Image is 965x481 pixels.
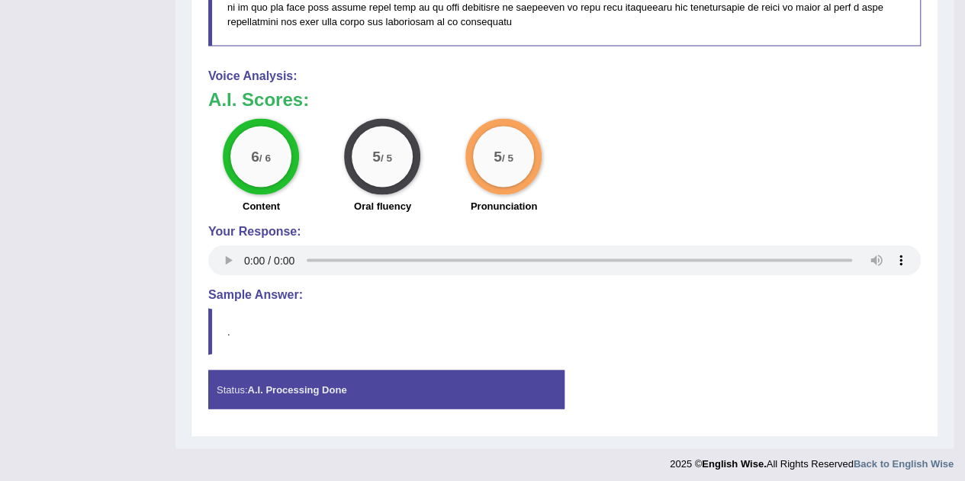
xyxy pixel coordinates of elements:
[208,69,921,83] h4: Voice Analysis:
[208,89,309,110] b: A.I. Scores:
[381,152,392,163] small: / 5
[208,224,921,238] h4: Your Response:
[670,448,954,470] div: 2025 © All Rights Reserved
[259,152,271,163] small: / 6
[354,198,411,213] label: Oral fluency
[243,198,280,213] label: Content
[208,287,921,301] h4: Sample Answer:
[502,152,513,163] small: / 5
[208,370,565,409] div: Status:
[854,457,954,469] a: Back to English Wise
[494,147,503,164] big: 5
[252,147,260,164] big: 6
[373,147,381,164] big: 5
[208,308,921,354] blockquote: .
[471,198,537,213] label: Pronunciation
[702,457,766,469] strong: English Wise.
[247,383,346,395] strong: A.I. Processing Done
